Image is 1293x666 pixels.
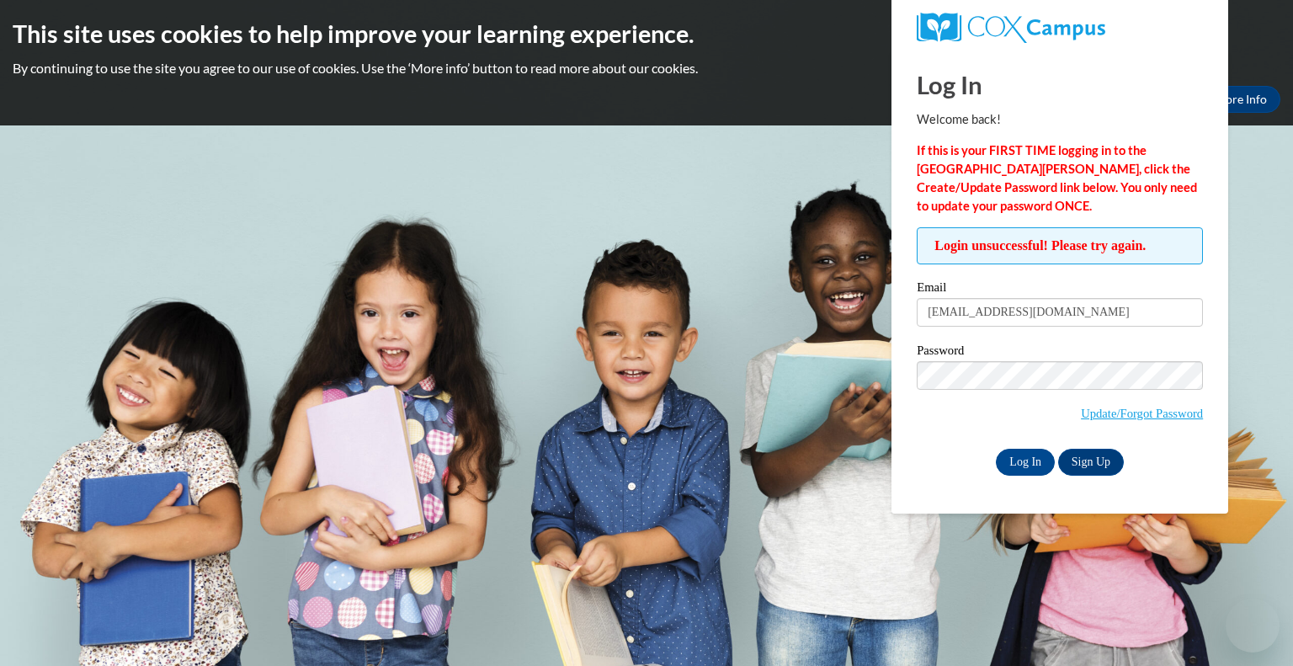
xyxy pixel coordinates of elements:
a: COX Campus [917,13,1203,43]
a: More Info [1201,86,1280,113]
a: Sign Up [1058,449,1124,476]
p: By continuing to use the site you agree to our use of cookies. Use the ‘More info’ button to read... [13,59,1280,77]
iframe: Button to launch messaging window [1226,599,1280,653]
span: Login unsuccessful! Please try again. [917,227,1203,264]
img: COX Campus [917,13,1105,43]
label: Password [917,344,1203,361]
p: Welcome back! [917,110,1203,129]
a: Update/Forgot Password [1081,407,1203,420]
input: Log In [996,449,1055,476]
strong: If this is your FIRST TIME logging in to the [GEOGRAPHIC_DATA][PERSON_NAME], click the Create/Upd... [917,143,1197,213]
label: Email [917,281,1203,298]
h2: This site uses cookies to help improve your learning experience. [13,17,1280,51]
h1: Log In [917,67,1203,102]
